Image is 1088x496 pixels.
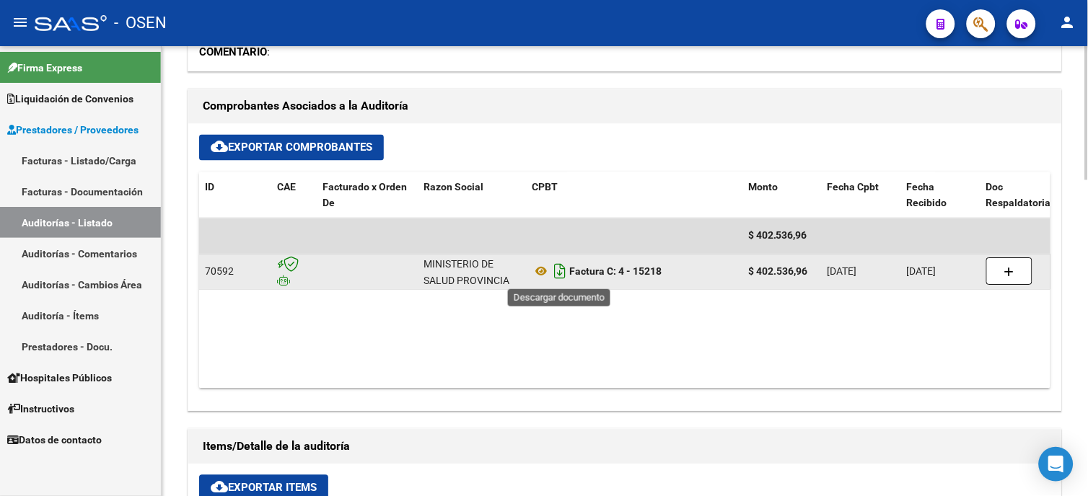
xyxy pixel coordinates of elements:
[901,172,980,220] datatable-header-cell: Fecha Recibido
[277,182,296,193] span: CAE
[748,266,807,278] strong: $ 402.536,96
[7,91,133,107] span: Liquidación de Convenios
[199,45,270,58] span: :
[203,95,1047,118] h1: Comprobantes Asociados a la Auditoría
[7,370,112,386] span: Hospitales Públicos
[323,182,407,210] span: Facturado x Orden De
[828,182,879,193] span: Fecha Cpbt
[199,135,384,161] button: Exportar Comprobantes
[1039,447,1074,482] div: Open Intercom Messenger
[7,432,102,448] span: Datos de contacto
[205,182,214,193] span: ID
[1059,14,1076,31] mat-icon: person
[550,260,569,283] i: Descargar documento
[211,141,372,154] span: Exportar Comprobantes
[211,138,228,156] mat-icon: cloud_download
[424,257,521,322] div: MINISTERIO DE SALUD PROVINCIA DE [GEOGRAPHIC_DATA]
[986,182,1051,210] span: Doc Respaldatoria
[526,172,742,220] datatable-header-cell: CPBT
[980,172,1067,220] datatable-header-cell: Doc Respaldatoria
[199,172,271,220] datatable-header-cell: ID
[205,266,234,278] span: 70592
[569,266,662,278] strong: Factura C: 4 - 15218
[748,182,778,193] span: Monto
[211,479,228,496] mat-icon: cloud_download
[424,182,483,193] span: Razon Social
[203,435,1047,459] h1: Items/Detalle de la auditoría
[211,482,317,495] span: Exportar Items
[317,172,418,220] datatable-header-cell: Facturado x Orden De
[7,60,82,76] span: Firma Express
[418,172,526,220] datatable-header-cell: Razon Social
[742,172,822,220] datatable-header-cell: Monto
[7,122,139,138] span: Prestadores / Proveedores
[822,172,901,220] datatable-header-cell: Fecha Cpbt
[907,182,947,210] span: Fecha Recibido
[748,230,807,242] span: $ 402.536,96
[12,14,29,31] mat-icon: menu
[7,401,74,417] span: Instructivos
[271,172,317,220] datatable-header-cell: CAE
[532,182,558,193] span: CPBT
[199,45,267,58] strong: COMENTARIO
[907,266,936,278] span: [DATE]
[114,7,167,39] span: - OSEN
[828,266,857,278] span: [DATE]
